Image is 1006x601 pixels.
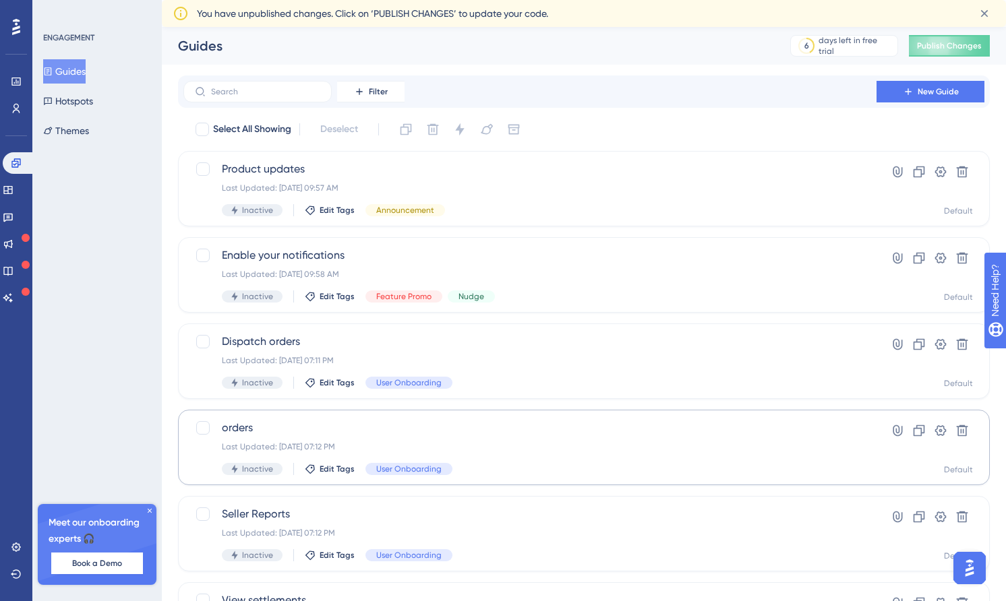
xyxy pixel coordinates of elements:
[242,464,273,474] span: Inactive
[376,205,434,216] span: Announcement
[917,40,982,51] span: Publish Changes
[51,552,143,574] button: Book a Demo
[944,292,973,303] div: Default
[320,291,355,302] span: Edit Tags
[242,377,273,388] span: Inactive
[178,36,757,55] div: Guides
[72,558,122,569] span: Book a Demo
[43,59,86,84] button: Guides
[242,291,273,302] span: Inactive
[305,205,355,216] button: Edit Tags
[211,87,320,96] input: Search
[804,40,809,51] div: 6
[43,119,89,143] button: Themes
[944,205,973,216] div: Default
[320,464,355,474] span: Edit Tags
[222,247,838,263] span: Enable your notifications
[944,464,973,475] div: Default
[305,550,355,561] button: Edit Tags
[819,35,893,57] div: days left in free trial
[242,550,273,561] span: Inactive
[308,117,370,141] button: Deselect
[320,377,355,388] span: Edit Tags
[337,81,405,102] button: Filter
[918,86,959,97] span: New Guide
[242,205,273,216] span: Inactive
[222,183,838,193] div: Last Updated: [DATE] 09:57 AM
[305,464,355,474] button: Edit Tags
[43,89,93,113] button: Hotspots
[909,35,990,57] button: Publish Changes
[877,81,984,102] button: New Guide
[222,441,838,452] div: Last Updated: [DATE] 07:12 PM
[222,161,838,177] span: Product updates
[949,548,990,588] iframe: UserGuiding AI Assistant Launcher
[458,291,484,302] span: Nudge
[222,528,838,538] div: Last Updated: [DATE] 07:12 PM
[944,550,973,561] div: Default
[197,5,548,22] span: You have unpublished changes. Click on ‘PUBLISH CHANGES’ to update your code.
[944,378,973,389] div: Default
[376,377,442,388] span: User Onboarding
[369,86,388,97] span: Filter
[376,464,442,474] span: User Onboarding
[222,269,838,280] div: Last Updated: [DATE] 09:58 AM
[213,121,291,137] span: Select All Showing
[32,3,84,20] span: Need Help?
[376,291,432,302] span: Feature Promo
[222,506,838,522] span: Seller Reports
[222,334,838,350] span: Dispatch orders
[49,515,146,547] span: Meet our onboarding experts 🎧
[320,205,355,216] span: Edit Tags
[320,121,358,137] span: Deselect
[222,355,838,366] div: Last Updated: [DATE] 07:11 PM
[320,550,355,561] span: Edit Tags
[305,291,355,302] button: Edit Tags
[43,32,94,43] div: ENGAGEMENT
[222,420,838,436] span: orders
[305,377,355,388] button: Edit Tags
[376,550,442,561] span: User Onboarding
